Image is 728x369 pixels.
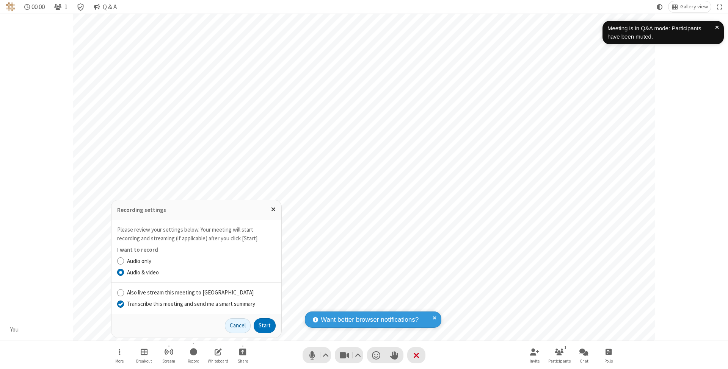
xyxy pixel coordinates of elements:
[367,347,385,363] button: Send a reaction
[254,318,276,333] button: Start
[108,344,131,366] button: Open menu
[74,1,88,12] div: Meeting details Encryption enabled
[6,2,15,11] img: QA Selenium DO NOT DELETE OR CHANGE
[117,206,166,213] label: Recording settings
[321,347,331,363] button: Audio settings
[680,4,708,10] span: Gallery view
[127,268,276,277] label: Audio & video
[607,24,715,41] div: Meeting is in Q&A mode: Participants have been muted.
[115,359,124,363] span: More
[208,359,228,363] span: Whiteboard
[207,344,229,366] button: Open shared whiteboard
[597,344,620,366] button: Open poll
[162,359,175,363] span: Stream
[117,246,158,253] label: I want to record
[188,359,199,363] span: Record
[654,1,666,12] button: Using system theme
[225,318,251,333] button: Cancel
[91,1,120,12] button: Q & A
[117,226,259,242] label: Please review your settings below. Your meeting will start recording and streaming (if applicable...
[238,359,248,363] span: Share
[714,1,725,12] button: Fullscreen
[133,344,155,366] button: Manage Breakout Rooms
[580,359,588,363] span: Chat
[231,344,254,366] button: Start sharing
[548,344,571,366] button: Open participant list
[64,3,67,11] span: 1
[573,344,595,366] button: Open chat
[303,347,331,363] button: Mute (⌘+Shift+A)
[548,359,571,363] span: Participants
[51,1,71,12] button: Open participant list
[335,347,363,363] button: Stop video (⌘+Shift+V)
[523,344,546,366] button: Invite participants (⌘+Shift+I)
[31,3,45,11] span: 00:00
[407,347,425,363] button: End or leave meeting
[157,344,180,366] button: Start streaming
[182,344,205,366] button: Record
[103,3,117,11] span: Q & A
[127,300,276,308] label: Transcribe this meeting and send me a smart summary
[321,315,419,325] span: Want better browser notifications?
[530,359,540,363] span: Invite
[8,325,22,334] div: You
[21,1,48,12] div: Timer
[562,344,569,351] div: 1
[604,359,613,363] span: Polls
[136,359,152,363] span: Breakout
[127,288,276,297] label: Also live stream this meeting to [GEOGRAPHIC_DATA]
[265,200,281,219] button: Close popover
[668,1,711,12] button: Change layout
[385,347,403,363] button: Raise hand
[127,257,276,266] label: Audio only
[353,347,363,363] button: Video setting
